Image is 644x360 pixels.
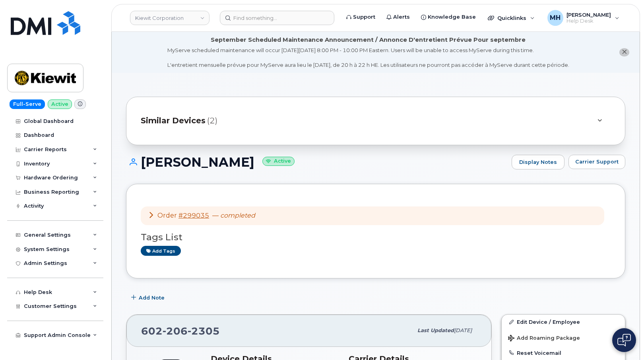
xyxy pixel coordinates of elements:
[141,325,220,337] span: 602
[207,115,217,126] span: (2)
[502,346,625,360] button: Reset Voicemail
[212,212,255,219] span: —
[220,212,255,219] em: completed
[502,315,625,329] a: Edit Device / Employee
[568,155,625,169] button: Carrier Support
[126,290,171,305] button: Add Note
[157,212,177,219] span: Order
[178,212,209,219] a: #299035
[262,157,295,166] small: Active
[417,327,454,333] span: Last updated
[575,158,619,165] span: Carrier Support
[619,48,629,56] button: close notification
[126,155,508,169] h1: [PERSON_NAME]
[163,325,188,337] span: 206
[139,294,165,302] span: Add Note
[502,329,625,346] button: Add Roaming Package
[454,327,472,333] span: [DATE]
[141,232,611,242] h3: Tags List
[512,155,564,170] a: Display Notes
[617,334,631,346] img: Open chat
[508,335,580,342] span: Add Roaming Package
[211,36,526,44] div: September Scheduled Maintenance Announcement / Annonce D'entretient Prévue Pour septembre
[141,246,181,256] a: Add tags
[141,115,206,126] span: Similar Devices
[167,47,569,69] div: MyServe scheduled maintenance will occur [DATE][DATE] 8:00 PM - 10:00 PM Eastern. Users will be u...
[188,325,220,337] span: 2305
